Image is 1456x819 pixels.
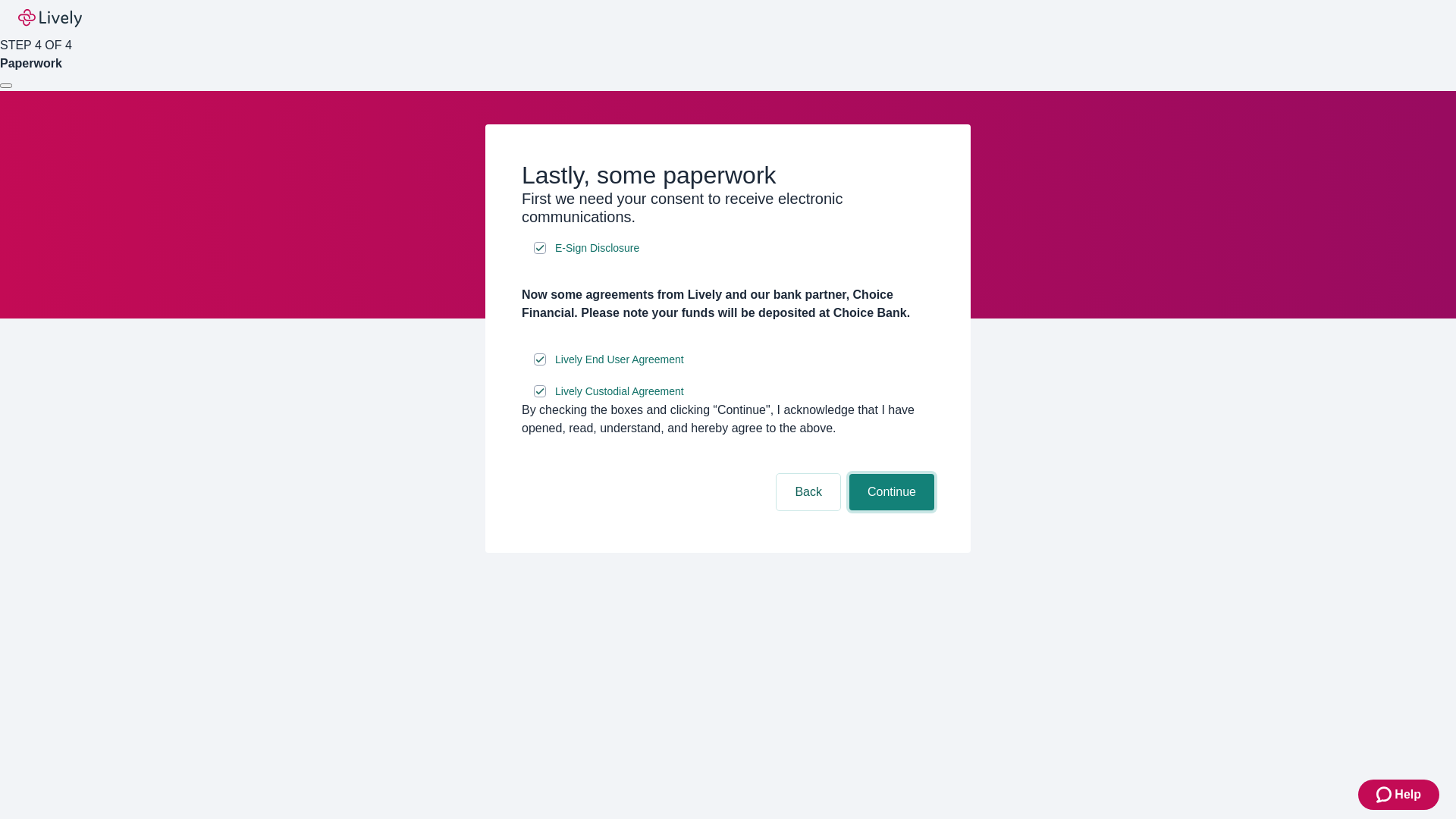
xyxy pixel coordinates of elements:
img: Lively [18,9,82,27]
span: Lively End User Agreement [555,352,684,368]
button: Zendesk support iconHelp [1358,780,1439,810]
span: Help [1395,786,1421,804]
a: e-sign disclosure document [552,350,687,369]
button: Continue [849,474,934,510]
div: By checking the boxes and clicking “Continue", I acknowledge that I have opened, read, understand... [522,401,934,438]
span: E-Sign Disclosure [555,240,639,256]
h3: First we need your consent to receive electronic communications. [522,190,934,226]
a: e-sign disclosure document [552,382,687,401]
h2: Lastly, some paperwork [522,161,934,190]
span: Lively Custodial Agreement [555,384,684,400]
h4: Now some agreements from Lively and our bank partner, Choice Financial. Please note your funds wi... [522,286,934,322]
svg: Zendesk support icon [1376,786,1395,804]
a: e-sign disclosure document [552,239,642,258]
button: Back [777,474,840,510]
